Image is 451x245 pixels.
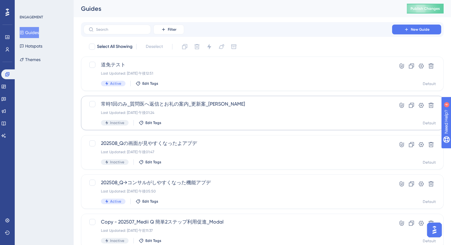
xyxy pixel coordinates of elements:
[142,199,158,204] span: Edit Tags
[101,228,375,233] div: Last Updated: [DATE] 午前11:37
[142,81,158,86] span: Edit Tags
[392,25,441,34] button: New Guide
[411,27,430,32] span: New Guide
[407,4,444,14] button: Publish Changes
[146,43,163,50] span: Deselect
[423,81,436,86] div: Default
[168,27,176,32] span: Filter
[96,27,146,32] input: Search
[145,238,161,243] span: Edit Tags
[20,41,42,52] button: Hotspots
[136,81,158,86] button: Edit Tags
[20,54,40,65] button: Themes
[139,160,161,165] button: Edit Tags
[411,6,440,11] span: Publish Changes
[139,120,161,125] button: Edit Tags
[423,121,436,126] div: Default
[97,43,133,50] span: Select All Showing
[153,25,184,34] button: Filter
[101,110,375,115] div: Last Updated: [DATE] 午後01:24
[43,3,44,8] div: 4
[101,179,375,186] span: 202508_Q→コンサルがしやすくなった機能アプデ
[101,140,375,147] span: 202508_Qの画面が見やすくなったよアプデ
[20,15,43,20] div: ENGAGEMENT
[81,4,391,13] div: Guides
[136,199,158,204] button: Edit Tags
[101,150,375,154] div: Last Updated: [DATE] 午後01:47
[110,199,121,204] span: Active
[110,238,124,243] span: Inactive
[101,71,375,76] div: Last Updated: [DATE] 午後12:51
[423,239,436,243] div: Default
[110,81,121,86] span: Active
[101,218,375,226] span: Copy - 202507_Medii Q 簡単2ステップ利用促進_Modal
[110,160,124,165] span: Inactive
[425,221,444,239] iframe: UserGuiding AI Assistant Launcher
[423,160,436,165] div: Default
[110,120,124,125] span: Inactive
[423,199,436,204] div: Default
[145,160,161,165] span: Edit Tags
[145,120,161,125] span: Edit Tags
[101,189,375,194] div: Last Updated: [DATE] 午後05:50
[101,61,375,68] span: 道免テスト
[139,238,161,243] button: Edit Tags
[20,27,39,38] button: Guides
[140,41,168,52] button: Deselect
[14,2,38,9] span: Need Help?
[101,100,375,108] span: 常時1回のみ_質問医へ返信とお礼の案内_更新案_[PERSON_NAME]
